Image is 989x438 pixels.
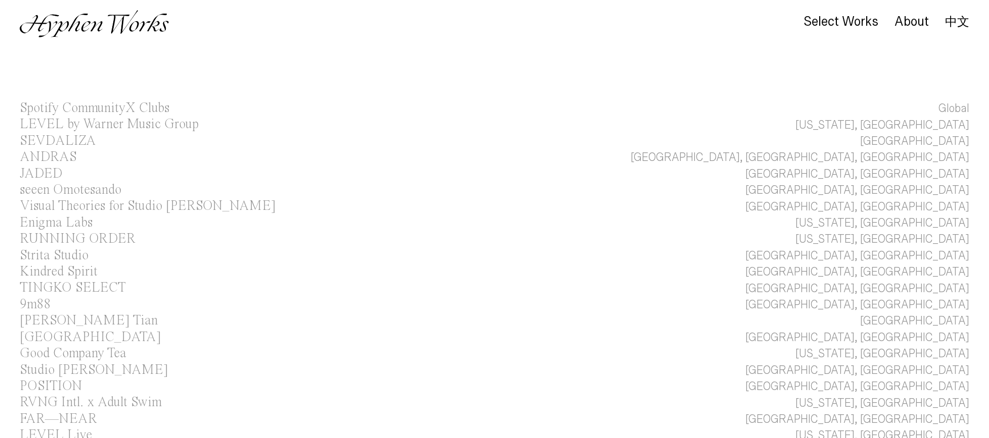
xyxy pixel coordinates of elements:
[860,133,969,149] div: [GEOGRAPHIC_DATA]
[20,232,135,246] div: RUNNING ORDER
[860,313,969,329] div: [GEOGRAPHIC_DATA]
[745,411,969,427] div: [GEOGRAPHIC_DATA], [GEOGRAPHIC_DATA]
[745,297,969,313] div: [GEOGRAPHIC_DATA], [GEOGRAPHIC_DATA]
[20,314,158,327] div: [PERSON_NAME] Tian
[745,362,969,378] div: [GEOGRAPHIC_DATA], [GEOGRAPHIC_DATA]
[631,149,969,166] div: [GEOGRAPHIC_DATA], [GEOGRAPHIC_DATA], [GEOGRAPHIC_DATA]
[795,117,969,133] div: [US_STATE], [GEOGRAPHIC_DATA]
[20,298,51,311] div: 9m88
[20,412,97,426] div: FAR—NEAR
[745,199,969,215] div: [GEOGRAPHIC_DATA], [GEOGRAPHIC_DATA]
[745,281,969,297] div: [GEOGRAPHIC_DATA], [GEOGRAPHIC_DATA]
[20,265,98,279] div: Kindred Spirit
[20,199,276,213] div: Visual Theories for Studio [PERSON_NAME]
[20,249,88,262] div: Strita Studio
[745,264,969,280] div: [GEOGRAPHIC_DATA], [GEOGRAPHIC_DATA]
[938,100,969,117] div: Global
[20,379,82,393] div: POSITION
[20,118,199,131] div: LEVEL by Warner Music Group
[745,166,969,182] div: [GEOGRAPHIC_DATA], [GEOGRAPHIC_DATA]
[20,347,126,360] div: Good Company Tea
[804,17,878,28] a: Select Works
[20,150,77,164] div: ANDRAS
[20,216,92,230] div: Enigma Labs
[20,183,121,197] div: seeen Omotesando
[894,17,929,28] a: About
[20,281,126,295] div: TINGKO SELECT
[20,363,168,377] div: Studio [PERSON_NAME]
[20,10,169,37] img: Hyphen Works
[20,134,96,148] div: SEVDALIZA
[745,248,969,264] div: [GEOGRAPHIC_DATA], [GEOGRAPHIC_DATA]
[745,330,969,346] div: [GEOGRAPHIC_DATA], [GEOGRAPHIC_DATA]
[795,215,969,231] div: [US_STATE], [GEOGRAPHIC_DATA]
[795,231,969,247] div: [US_STATE], [GEOGRAPHIC_DATA]
[20,101,169,115] div: Spotify CommunityX Clubs
[795,395,969,411] div: [US_STATE], [GEOGRAPHIC_DATA]
[745,182,969,198] div: [GEOGRAPHIC_DATA], [GEOGRAPHIC_DATA]
[804,15,878,29] div: Select Works
[745,378,969,395] div: [GEOGRAPHIC_DATA], [GEOGRAPHIC_DATA]
[945,16,969,27] a: 中文
[20,396,162,409] div: RVNG Intl. x Adult Swim
[20,331,161,344] div: [GEOGRAPHIC_DATA]
[20,167,63,181] div: JADED
[894,15,929,29] div: About
[795,346,969,362] div: [US_STATE], [GEOGRAPHIC_DATA]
